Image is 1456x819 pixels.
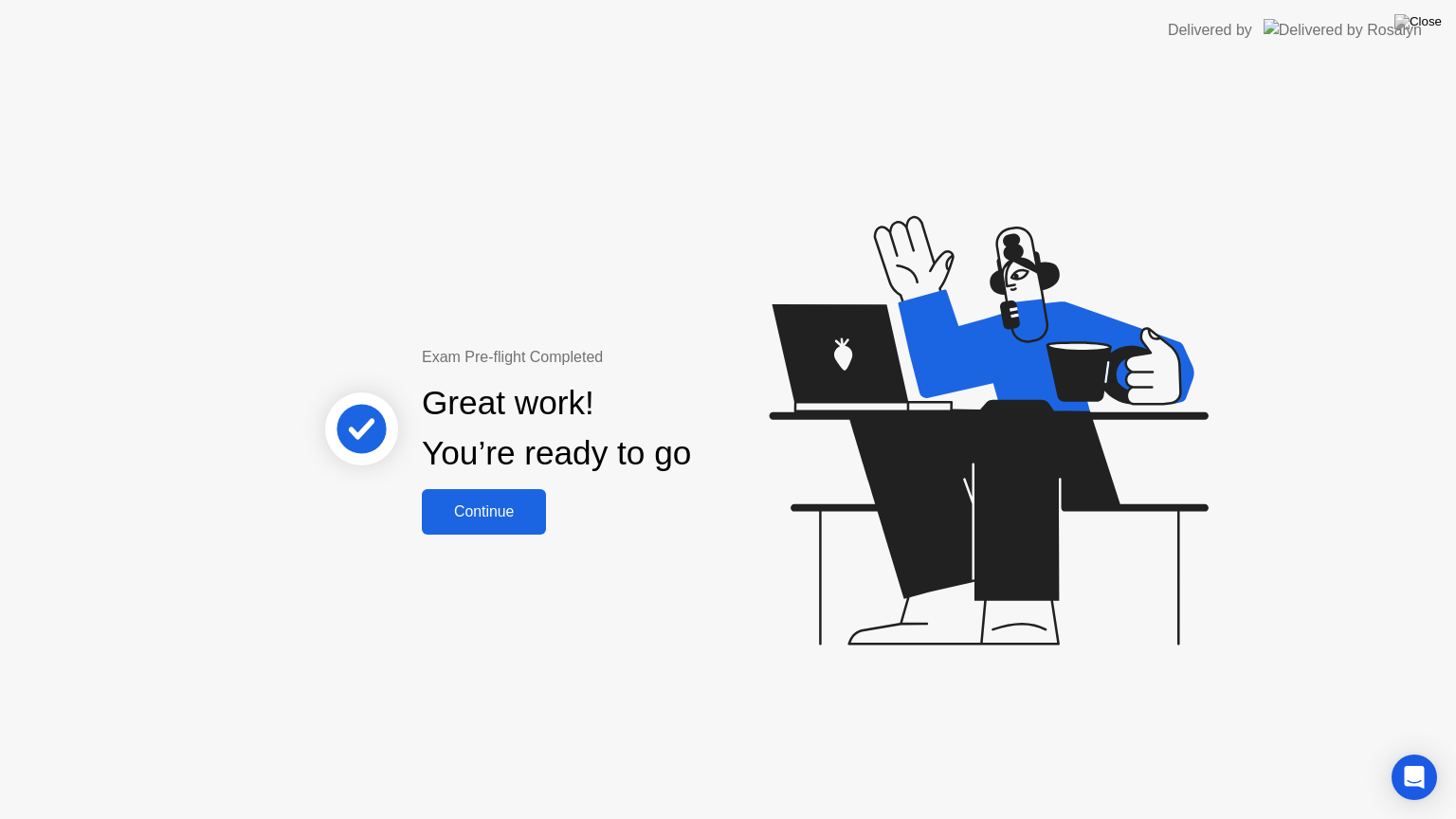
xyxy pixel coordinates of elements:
[422,346,813,369] div: Exam Pre-flight Completed
[1264,19,1422,41] img: Delivered by Rosalyn
[428,503,540,520] div: Continue
[422,489,546,535] button: Continue
[1394,14,1442,29] img: Close
[422,378,691,479] div: Great work! You’re ready to go
[1168,19,1252,42] div: Delivered by
[1392,755,1437,800] div: Open Intercom Messenger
